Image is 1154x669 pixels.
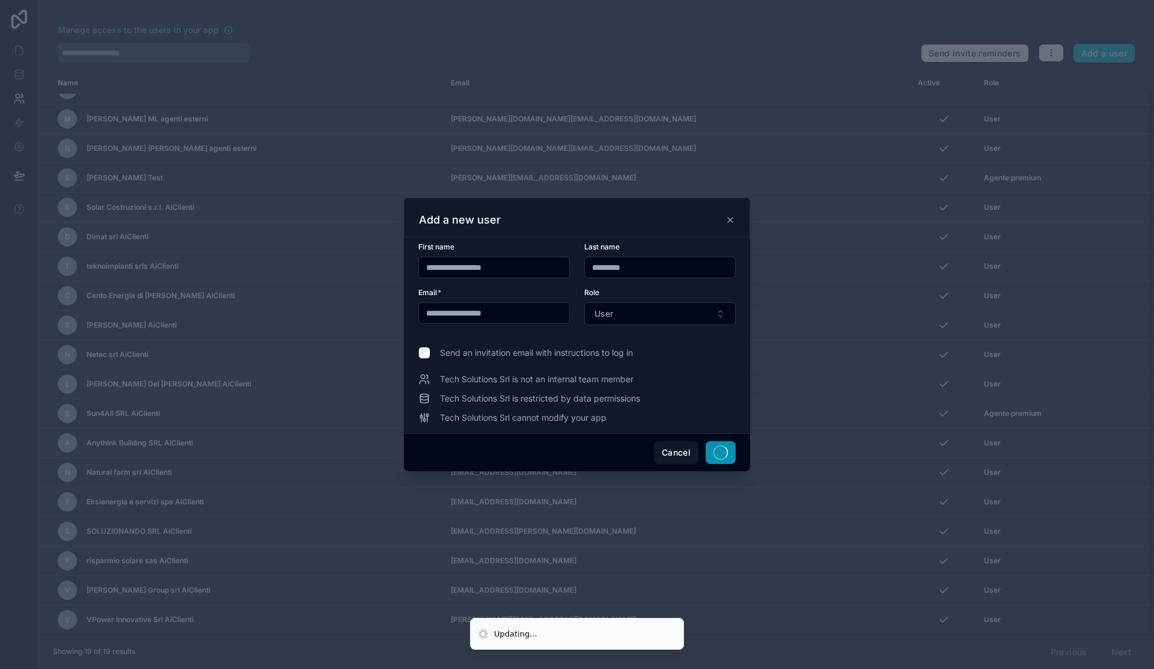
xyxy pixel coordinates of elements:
span: Tech Solutions Srl cannot modify your app [440,412,606,424]
span: First name [418,242,454,251]
button: Cancel [654,441,698,464]
span: Send an invitation email with instructions to log in [440,347,633,359]
input: Send an invitation email with instructions to log in [418,347,430,359]
span: Tech Solutions Srl is not an internal team member [440,373,633,385]
div: Updating... [494,628,537,640]
button: Select Button [584,302,736,325]
h3: Add a new user [419,213,501,227]
span: Role [584,288,599,297]
span: User [594,308,613,320]
span: Tech Solutions Srl is restricted by data permissions [440,393,640,405]
span: Last name [584,242,620,251]
span: Email [418,288,437,297]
